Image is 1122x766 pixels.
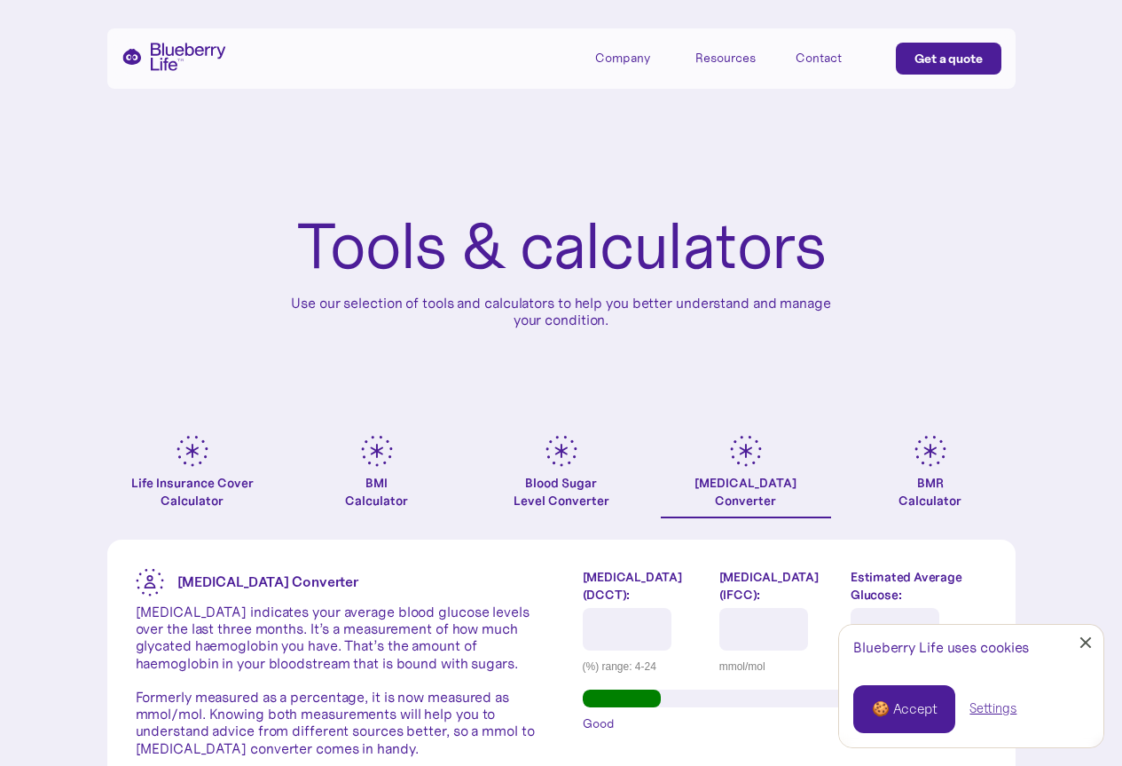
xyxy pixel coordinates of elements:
a: Life Insurance Cover Calculator [107,435,278,518]
div: Blueberry Life uses cookies [853,639,1089,656]
div: 🍪 Accept [872,699,937,719]
div: Close Cookie Popup [1086,643,1087,644]
a: Close Cookie Popup [1068,625,1103,660]
label: Estimated Average Glucose: [851,568,986,604]
span: Good [583,715,615,732]
label: [MEDICAL_DATA] (IFCC): [719,568,837,604]
a: Contact [796,43,875,72]
div: Get a quote [914,50,983,67]
div: Life Insurance Cover Calculator [107,474,278,509]
div: Contact [796,51,842,66]
a: Blood SugarLevel Converter [476,435,647,518]
div: (%) range: 4-24 [583,658,706,675]
div: Company [595,51,650,66]
div: mmol/mol [719,658,837,675]
a: [MEDICAL_DATA]Converter [661,435,831,518]
a: Get a quote [896,43,1001,75]
h1: Tools & calculators [296,213,826,280]
p: Use our selection of tools and calculators to help you better understand and manage your condition. [278,295,845,328]
div: [MEDICAL_DATA] Converter [694,474,796,509]
div: Company [595,43,675,72]
div: Resources [695,43,775,72]
a: BMRCalculator [845,435,1016,518]
strong: [MEDICAL_DATA] Converter [177,573,359,590]
div: Blood Sugar Level Converter [514,474,609,509]
a: Settings [969,699,1016,718]
div: BMR Calculator [898,474,961,509]
a: 🍪 Accept [853,685,955,733]
p: [MEDICAL_DATA] indicates your average blood glucose levels over the last three months. It’s a mea... [136,604,540,757]
a: BMICalculator [292,435,462,518]
div: BMI Calculator [345,474,408,509]
a: home [122,43,226,71]
label: [MEDICAL_DATA] (DCCT): [583,568,706,604]
div: Resources [695,51,756,66]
